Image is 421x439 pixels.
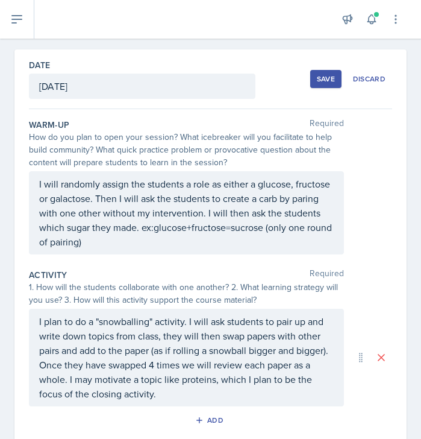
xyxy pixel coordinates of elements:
[29,59,50,71] label: Date
[310,119,344,131] span: Required
[39,314,334,401] p: I plan to do a "snowballing" activity. I will ask students to pair up and write down topics from ...
[29,281,344,306] div: 1. How will the students collaborate with one another? 2. What learning strategy will you use? 3....
[198,415,223,425] div: Add
[353,74,385,84] div: Discard
[39,177,334,249] p: I will randomly assign the students a role as either a glucose, fructose or galactose. Then I wil...
[317,74,335,84] div: Save
[29,119,69,131] label: Warm-Up
[191,411,230,429] button: Add
[346,70,392,88] button: Discard
[310,70,341,88] button: Save
[29,131,344,169] div: How do you plan to open your session? What icebreaker will you facilitate to help build community...
[29,269,67,281] label: Activity
[310,269,344,281] span: Required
